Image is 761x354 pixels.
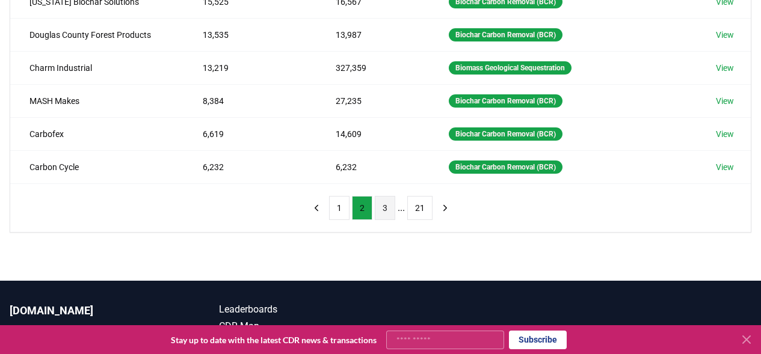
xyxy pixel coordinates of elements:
button: 3 [375,196,395,220]
td: 327,359 [316,51,430,84]
td: 6,619 [183,117,316,150]
a: Leaderboards [219,302,380,317]
td: Carbofex [10,117,183,150]
p: [DOMAIN_NAME] [10,302,171,319]
div: Biochar Carbon Removal (BCR) [449,160,562,174]
div: Biomass Geological Sequestration [449,61,572,75]
a: View [716,128,734,140]
button: next page [435,196,455,220]
button: 2 [352,196,372,220]
a: CDR Map [219,319,380,334]
button: 1 [329,196,350,220]
a: View [716,161,734,173]
td: 6,232 [183,150,316,183]
td: 6,232 [316,150,430,183]
td: 14,609 [316,117,430,150]
button: 21 [407,196,433,220]
td: MASH Makes [10,84,183,117]
div: Biochar Carbon Removal (BCR) [449,94,562,108]
li: ... [398,201,405,215]
td: Carbon Cycle [10,150,183,183]
td: Charm Industrial [10,51,183,84]
button: previous page [306,196,327,220]
a: View [716,95,734,107]
a: View [716,62,734,74]
td: Douglas County Forest Products [10,18,183,51]
div: Biochar Carbon Removal (BCR) [449,28,562,41]
a: View [716,29,734,41]
td: 13,219 [183,51,316,84]
div: Biochar Carbon Removal (BCR) [449,127,562,141]
td: 13,535 [183,18,316,51]
td: 13,987 [316,18,430,51]
td: 8,384 [183,84,316,117]
td: 27,235 [316,84,430,117]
